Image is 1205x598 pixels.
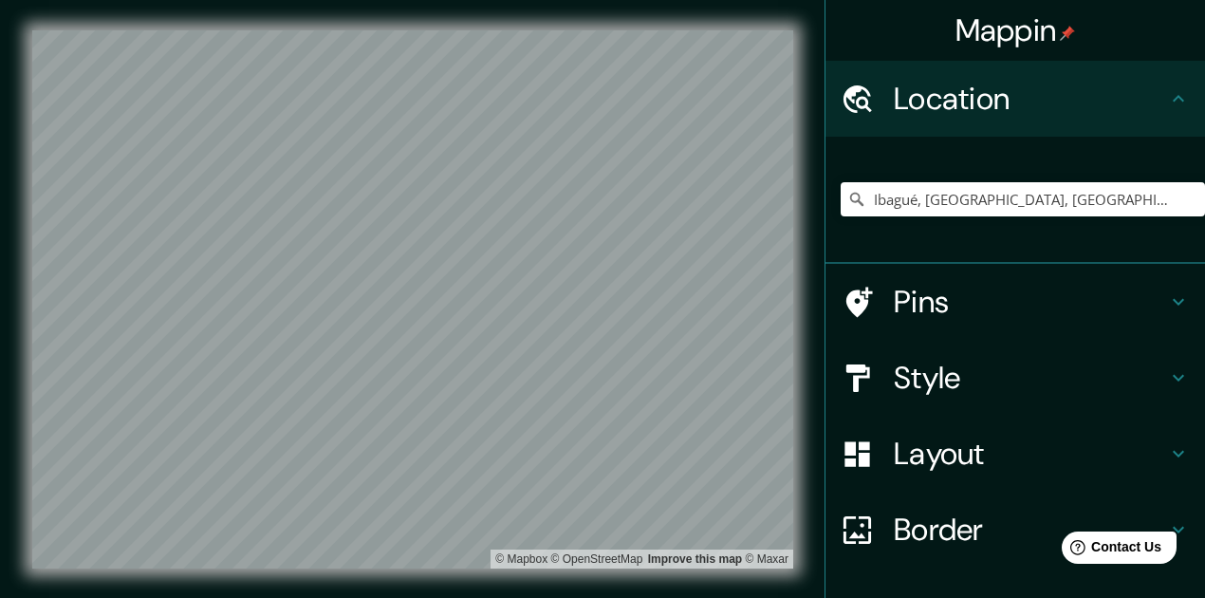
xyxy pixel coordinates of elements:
[894,359,1167,397] h4: Style
[825,340,1205,416] div: Style
[825,61,1205,137] div: Location
[955,11,1076,49] h4: Mappin
[825,264,1205,340] div: Pins
[551,552,643,566] a: OpenStreetMap
[894,80,1167,118] h4: Location
[1036,524,1184,577] iframe: Help widget launcher
[825,492,1205,568] div: Border
[32,30,793,569] canvas: Map
[894,435,1167,473] h4: Layout
[495,552,547,566] a: Mapbox
[841,182,1205,216] input: Pick your city or area
[894,283,1167,321] h4: Pins
[1060,26,1075,41] img: pin-icon.png
[648,552,742,566] a: Map feedback
[745,552,788,566] a: Maxar
[894,511,1167,549] h4: Border
[825,416,1205,492] div: Layout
